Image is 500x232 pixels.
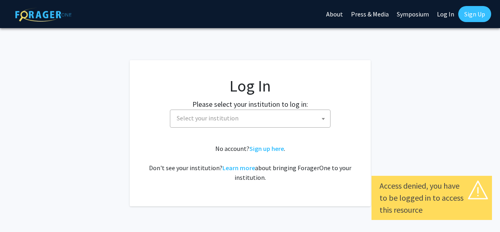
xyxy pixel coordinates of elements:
a: Learn more about bringing ForagerOne to your institution [222,164,255,172]
div: Access denied, you have to be logged in to access this resource [380,180,484,216]
a: Sign Up [458,6,491,22]
span: Select your institution [170,110,331,128]
div: No account? . Don't see your institution? about bringing ForagerOne to your institution. [146,144,355,182]
span: Select your institution [177,114,239,122]
h1: Log In [146,76,355,96]
span: Select your institution [173,110,330,126]
img: ForagerOne Logo [15,8,71,22]
label: Please select your institution to log in: [192,99,308,110]
a: Sign up here [249,144,284,153]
